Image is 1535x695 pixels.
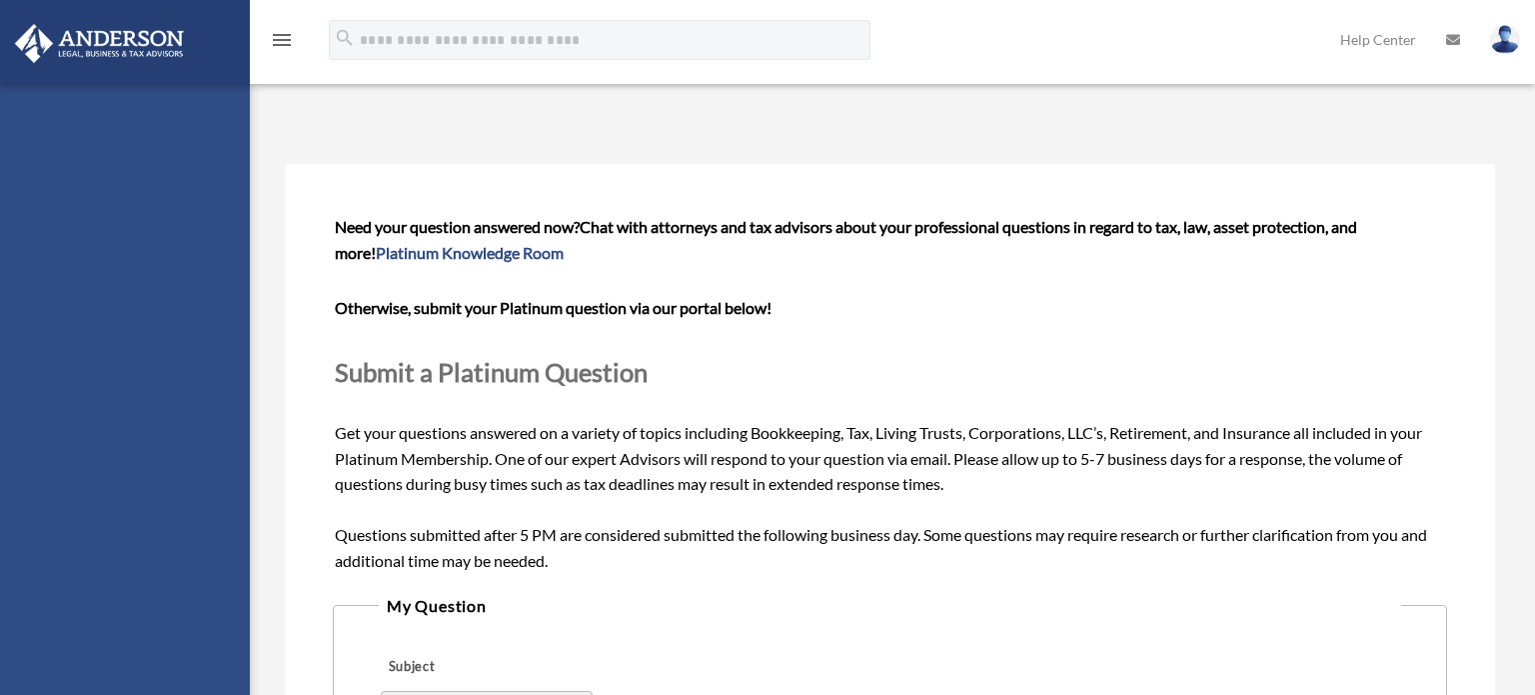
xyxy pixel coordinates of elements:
[381,653,571,681] label: Subject
[376,243,564,262] a: Platinum Knowledge Room
[1490,25,1520,54] img: User Pic
[379,592,1401,620] legend: My Question
[334,27,356,49] i: search
[335,298,771,317] b: Otherwise, submit your Platinum question via our portal below!
[9,24,190,63] img: Anderson Advisors Platinum Portal
[335,217,1357,262] span: Chat with attorneys and tax advisors about your professional questions in regard to tax, law, ass...
[270,28,294,52] i: menu
[335,217,1444,570] span: Get your questions answered on a variety of topics including Bookkeeping, Tax, Living Trusts, Cor...
[335,217,580,236] span: Need your question answered now?
[335,357,648,387] span: Submit a Platinum Question
[270,35,294,52] a: menu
